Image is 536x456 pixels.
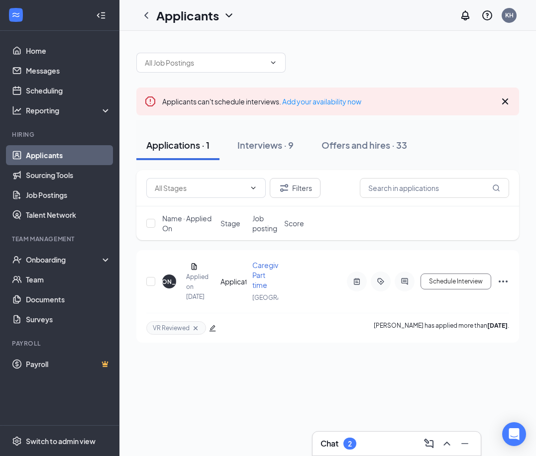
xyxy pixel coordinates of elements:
[26,289,111,309] a: Documents
[249,184,257,192] svg: ChevronDown
[162,213,214,233] span: Name · Applied On
[497,275,509,287] svg: Ellipses
[12,235,109,243] div: Team Management
[26,165,111,185] a: Sourcing Tools
[399,277,411,285] svg: ActiveChat
[457,436,473,452] button: Minimize
[145,57,265,68] input: All Job Postings
[223,9,235,21] svg: ChevronDown
[26,354,111,374] a: PayrollCrown
[26,436,96,446] div: Switch to admin view
[140,9,152,21] svg: ChevronLeft
[374,321,509,335] p: [PERSON_NAME] has applied more than .
[270,178,321,198] button: Filter Filters
[26,105,111,115] div: Reporting
[351,277,363,285] svg: ActiveNote
[421,436,437,452] button: ComposeMessage
[26,61,111,81] a: Messages
[144,95,156,107] svg: Error
[26,309,111,329] a: Surveys
[487,322,508,329] b: [DATE]
[252,294,316,301] span: [GEOGRAPHIC_DATA]
[423,438,435,450] svg: ComposeMessage
[26,255,103,265] div: Onboarding
[252,213,278,233] span: Job posting
[441,438,453,450] svg: ChevronUp
[360,178,509,198] input: Search in applications
[499,95,511,107] svg: Cross
[278,182,290,194] svg: Filter
[12,339,109,348] div: Payroll
[481,9,493,21] svg: QuestionInfo
[26,81,111,100] a: Scheduling
[209,325,216,332] span: edit
[26,270,111,289] a: Team
[348,440,352,448] div: 2
[220,218,240,228] span: Stage
[505,11,514,19] div: KH
[459,9,471,21] svg: Notifications
[12,436,22,446] svg: Settings
[421,274,491,289] button: Schedule Interview
[26,145,111,165] a: Applicants
[12,130,109,139] div: Hiring
[502,422,526,446] div: Open Intercom Messenger
[11,10,21,20] svg: WorkstreamLogo
[186,272,194,302] div: Applied on [DATE]
[252,261,285,289] span: Caregiver Part time
[190,263,198,271] svg: Document
[192,324,200,332] svg: Cross
[12,105,22,115] svg: Analysis
[321,438,338,449] h3: Chat
[220,276,246,286] div: Application
[26,185,111,205] a: Job Postings
[146,139,210,151] div: Applications · 1
[26,41,111,61] a: Home
[322,139,407,151] div: Offers and hires · 33
[162,97,361,106] span: Applicants can't schedule interviews.
[144,277,195,286] div: [PERSON_NAME]
[237,139,294,151] div: Interviews · 9
[375,277,387,285] svg: ActiveTag
[156,7,219,24] h1: Applicants
[155,182,245,193] input: All Stages
[284,218,304,228] span: Score
[282,97,361,106] a: Add your availability now
[459,438,471,450] svg: Minimize
[153,324,190,332] span: VR Reviewed
[12,255,22,265] svg: UserCheck
[96,10,106,20] svg: Collapse
[26,205,111,225] a: Talent Network
[492,184,500,192] svg: MagnifyingGlass
[269,59,277,67] svg: ChevronDown
[439,436,455,452] button: ChevronUp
